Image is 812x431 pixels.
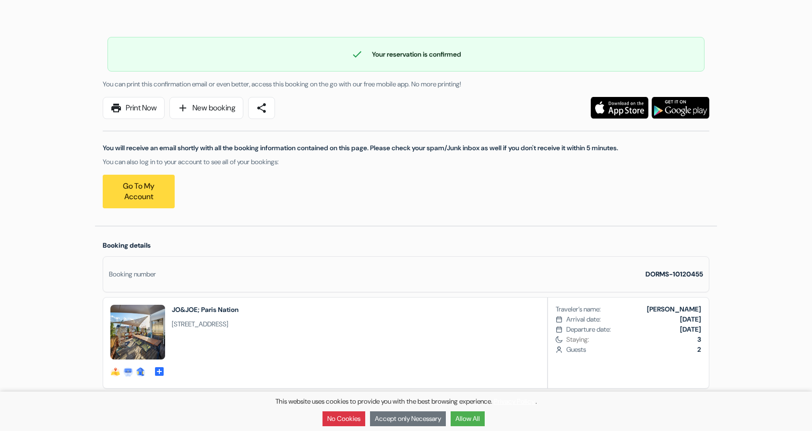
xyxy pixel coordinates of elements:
a: addNew booking [169,97,243,119]
a: Privacy Policy. [494,397,536,406]
b: 2 [697,345,701,354]
a: add_box [154,365,165,375]
p: You will receive an email shortly with all the booking information contained on this page. Please... [103,143,709,153]
span: You can print this confirmation email or even better, access this booking on the go with our free... [103,80,461,88]
b: [PERSON_NAME] [647,305,701,313]
h2: JO&JOE; Paris Nation [172,305,239,314]
span: share [256,102,267,114]
div: Booking number [109,269,156,279]
b: [DATE] [680,325,701,334]
span: Arrival date: [566,314,601,324]
span: [STREET_ADDRESS] [172,319,239,329]
span: Booking details [103,241,151,250]
span: Staying: [566,335,701,345]
img: _30455_17314273878200.jpg [110,305,165,359]
img: Download the free application [652,97,709,119]
span: check [351,48,363,60]
span: Guests [566,345,701,355]
span: add [177,102,189,114]
p: This website uses cookies to provide you with the best browsing experience. . [5,396,807,407]
button: Accept only Necessary [370,411,446,426]
b: [DATE] [680,315,701,323]
a: share [248,97,275,119]
button: No Cookies [322,411,365,426]
p: You can also log in to your account to see all of your bookings: [103,157,709,167]
span: Traveler’s name: [556,304,601,314]
div: Your reservation is confirmed [108,48,704,60]
b: 3 [697,335,701,344]
a: Go to my account [103,175,175,208]
a: printPrint Now [103,97,165,119]
span: add_box [154,366,165,375]
span: Departure date: [566,324,611,335]
img: Download the free application [591,97,648,119]
strong: DORMS-10120455 [645,270,703,278]
button: Allow All [451,411,485,426]
span: print [110,102,122,114]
